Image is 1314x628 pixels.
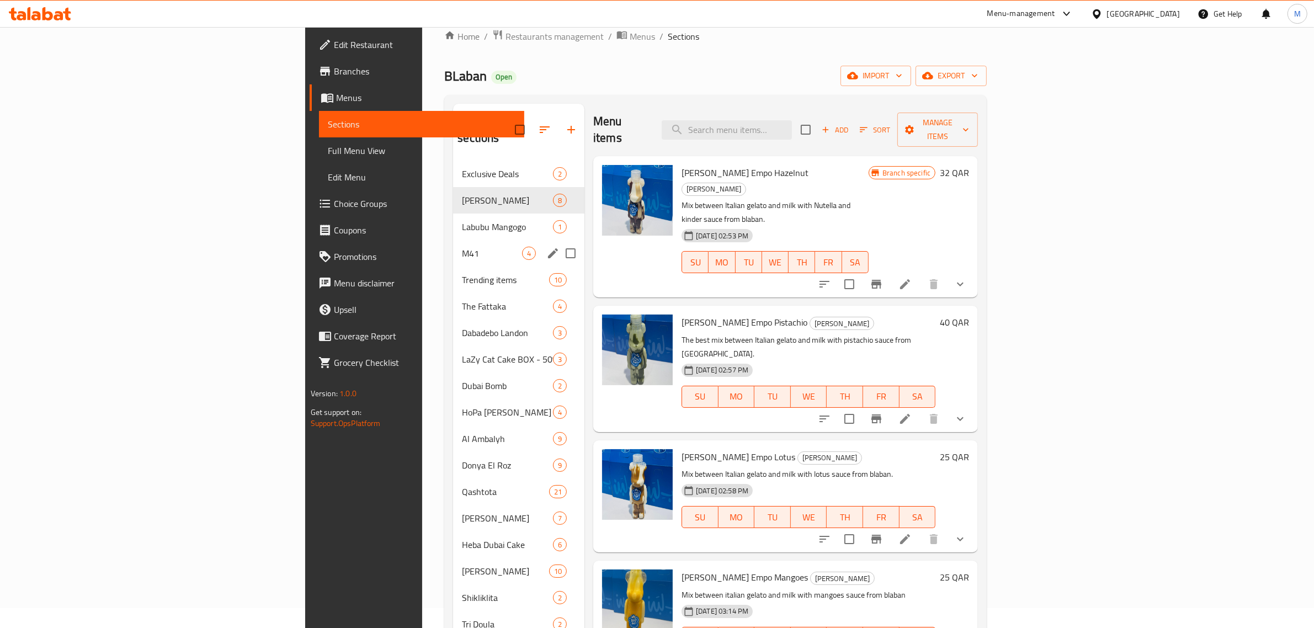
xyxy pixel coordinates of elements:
a: Edit menu item [898,278,912,291]
span: 6 [554,540,566,550]
li: / [659,30,663,43]
span: MO [723,509,751,525]
div: items [553,379,567,392]
div: Al Ambalyh9 [453,425,584,452]
div: HoPa [PERSON_NAME]4 [453,399,584,425]
span: TH [831,388,859,405]
button: show more [947,406,973,432]
span: Edit Menu [328,171,516,184]
span: Sort items [853,121,897,139]
button: SU [682,506,718,528]
span: import [849,69,902,83]
div: Qashtota21 [453,478,584,505]
button: FR [863,386,900,408]
span: Labubu Mangogo [462,220,553,233]
span: 2 [554,593,566,603]
svg: Show Choices [954,412,967,425]
span: FR [820,254,837,270]
a: Menus [616,29,655,44]
span: Heba Dubai Cake [462,538,553,551]
div: Shikliklita2 [453,584,584,611]
span: 8 [554,195,566,206]
div: items [553,591,567,604]
div: items [553,538,567,551]
div: items [553,326,567,339]
span: 4 [554,407,566,418]
div: Elsah Eldah Empo [682,183,746,196]
div: [GEOGRAPHIC_DATA] [1107,8,1180,20]
span: 4 [523,248,535,259]
button: Add section [558,116,584,143]
span: Manage items [906,116,969,143]
a: Grocery Checklist [310,349,525,376]
span: [PERSON_NAME] Empo Pistachio [682,314,807,331]
span: WE [795,388,823,405]
span: 3 [554,328,566,338]
p: Mix between italian gelato and milk with mangoes sauce from blaban [682,588,935,602]
a: Edit menu item [898,412,912,425]
span: 3 [554,354,566,365]
span: Sections [328,118,516,131]
div: Trending items10 [453,267,584,293]
img: Elsah Eldah Empo Lotus [602,449,673,520]
button: TH [827,386,863,408]
div: LaZy Cat Cake BOX - 50% Off3 [453,346,584,372]
span: [PERSON_NAME] [462,194,553,207]
span: SU [687,254,704,270]
div: [PERSON_NAME]8 [453,187,584,214]
span: Version: [311,386,338,401]
span: Branches [334,65,516,78]
a: Promotions [310,243,525,270]
button: MO [719,506,755,528]
div: items [553,459,567,472]
div: The Fattaka4 [453,293,584,320]
span: 1.0.0 [339,386,357,401]
div: items [553,353,567,366]
span: Select to update [838,273,861,296]
button: show more [947,271,973,297]
span: [PERSON_NAME] [811,572,874,585]
button: Branch-specific-item [863,526,890,552]
div: Dubai Bomb [462,379,553,392]
span: Dabadebo Landon [462,326,553,339]
span: Edit Restaurant [334,38,516,51]
span: TH [793,254,811,270]
button: sort-choices [811,271,838,297]
svg: Show Choices [954,533,967,546]
a: Edit Menu [319,164,525,190]
span: Qashtota [462,485,549,498]
button: TU [754,386,791,408]
p: Mix between Italian gelato and milk with lotus sauce from blaban. [682,467,935,481]
button: TU [736,251,762,273]
span: Sort [860,124,890,136]
span: TU [740,254,758,270]
div: items [553,194,567,207]
div: items [553,300,567,313]
button: delete [921,406,947,432]
span: [DATE] 02:58 PM [691,486,753,496]
button: SU [682,386,718,408]
span: 9 [554,460,566,471]
span: FR [868,509,895,525]
span: [PERSON_NAME] [462,512,553,525]
span: Select section [794,118,817,141]
span: Restaurants management [506,30,604,43]
div: Donya El Roz [462,459,553,472]
span: Upsell [334,303,516,316]
span: SU [687,509,714,525]
span: 7 [554,513,566,524]
a: Coupons [310,217,525,243]
span: 9 [554,434,566,444]
span: [PERSON_NAME] [810,317,874,330]
img: Elsah Eldah Empo Pistachio [602,315,673,385]
span: Full Menu View [328,144,516,157]
button: delete [921,526,947,552]
span: MO [723,388,751,405]
span: 21 [550,487,566,497]
span: LaZy Cat Cake BOX - 50% Off [462,353,553,366]
div: Al Ambalyh [462,432,553,445]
